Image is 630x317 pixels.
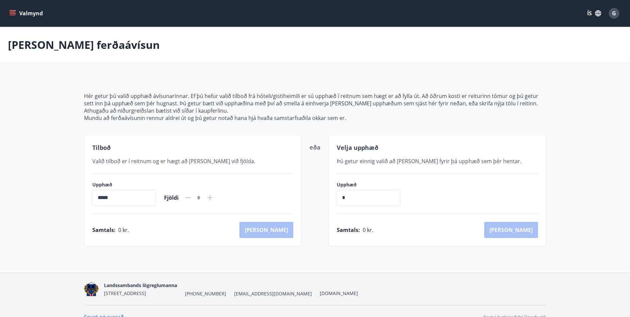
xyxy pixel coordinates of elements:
[337,181,407,188] label: Upphæð
[92,226,116,234] span: Samtals :
[92,158,255,165] span: Valið tilboð er í reitnum og er hægt að [PERSON_NAME] við fjölda.
[84,114,546,122] p: Mundu að ferðaávísunin rennur aldrei út og þú getur notað hana hjá hvaða samstarfsaðila okkar sem...
[584,7,605,19] button: ÍS
[234,290,312,297] span: [EMAIL_ADDRESS][DOMAIN_NAME]
[185,290,226,297] span: [PHONE_NUMBER]
[92,144,111,152] span: Tilboð
[337,226,360,234] span: Samtals :
[606,5,622,21] button: G
[337,144,378,152] span: Velja upphæð
[310,143,320,151] span: eða
[8,7,45,19] button: menu
[92,181,156,188] label: Upphæð
[84,282,99,296] img: 1cqKbADZNYZ4wXUG0EC2JmCwhQh0Y6EN22Kw4FTY.png
[118,226,129,234] span: 0 kr.
[337,158,521,165] span: Þú getur einnig valið að [PERSON_NAME] fyrir þá upphæð sem þér hentar.
[104,282,177,288] span: Landssambands lögreglumanna
[84,107,546,114] p: Athugaðu að niðurgreiðslan bætist við síðar í kaupferlinu.
[8,38,160,52] p: [PERSON_NAME] ferðaávísun
[104,290,146,296] span: [STREET_ADDRESS]
[363,226,373,234] span: 0 kr.
[320,290,358,296] a: [DOMAIN_NAME]
[612,10,616,17] span: G
[164,194,179,201] span: Fjöldi
[84,92,546,107] p: Hér getur þú valið upphæð ávísunarinnar. Ef þú hefur valið tilboð frá hóteli/gistiheimili er sú u...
